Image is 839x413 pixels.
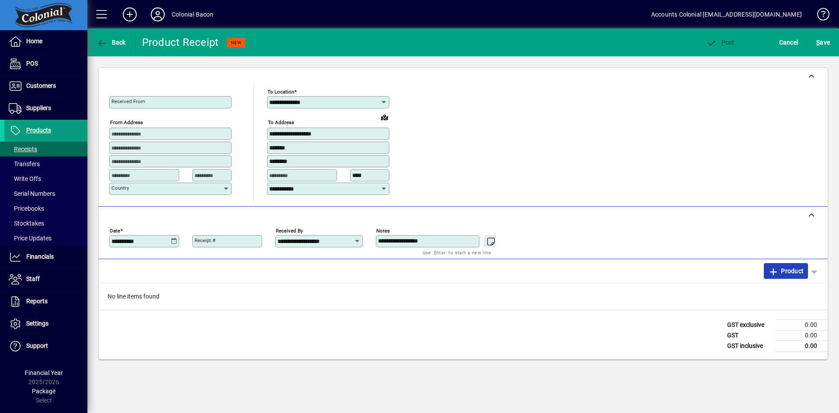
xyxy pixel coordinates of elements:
a: POS [4,53,87,75]
span: Financial Year [25,369,63,376]
button: Cancel [777,35,801,50]
mat-label: Notes [376,227,390,233]
mat-label: Receipt # [194,237,215,243]
td: 0.00 [775,330,828,340]
button: Back [94,35,128,50]
a: Suppliers [4,97,87,119]
a: Support [4,335,87,357]
mat-label: Date [110,227,120,233]
button: Save [814,35,832,50]
span: Pricebooks [9,205,44,212]
td: GST [723,330,775,340]
mat-label: Received From [111,98,145,104]
button: Profile [144,7,172,22]
span: Home [26,38,42,45]
a: Write Offs [4,171,87,186]
a: Staff [4,268,87,290]
span: Write Offs [9,175,41,182]
td: 0.00 [775,340,828,351]
a: Transfers [4,156,87,171]
div: No line items found [99,283,828,310]
td: GST exclusive [723,319,775,330]
a: Settings [4,313,87,335]
span: Product [768,264,804,278]
span: Suppliers [26,104,51,111]
span: ave [816,35,830,49]
div: Accounts Colonial [EMAIL_ADDRESS][DOMAIN_NAME] [651,7,802,21]
app-page-header-button: Back [87,35,135,50]
span: Receipts [9,146,37,153]
span: Support [26,342,48,349]
span: Serial Numbers [9,190,55,197]
span: Cancel [779,35,798,49]
a: Customers [4,75,87,97]
span: S [816,39,820,46]
span: Transfers [9,160,40,167]
td: 0.00 [775,319,828,330]
mat-label: Country [111,185,129,191]
a: Stocktakes [4,216,87,231]
span: ost [706,39,735,46]
span: Back [97,39,126,46]
span: Products [26,127,51,134]
mat-label: To location [267,89,294,95]
span: Financials [26,253,54,260]
a: Knowledge Base [811,2,828,30]
a: Receipts [4,142,87,156]
a: View on map [378,110,392,124]
span: Price Updates [9,235,52,242]
span: NEW [231,40,242,45]
a: Pricebooks [4,201,87,216]
td: GST inclusive [723,340,775,351]
mat-hint: Use 'Enter' to start a new line [423,247,491,257]
a: Serial Numbers [4,186,87,201]
span: P [721,39,725,46]
mat-label: Received by [276,227,303,233]
button: Add [116,7,144,22]
a: Reports [4,291,87,312]
div: Colonial Bacon [172,7,213,21]
span: POS [26,60,38,67]
button: Product [764,263,808,279]
span: Stocktakes [9,220,44,227]
div: Product Receipt [142,35,219,49]
span: Staff [26,275,40,282]
span: Reports [26,298,48,305]
button: Post [704,35,737,50]
a: Price Updates [4,231,87,246]
a: Home [4,31,87,52]
span: Customers [26,82,56,89]
a: Financials [4,246,87,268]
span: Settings [26,320,49,327]
span: Package [32,388,55,395]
